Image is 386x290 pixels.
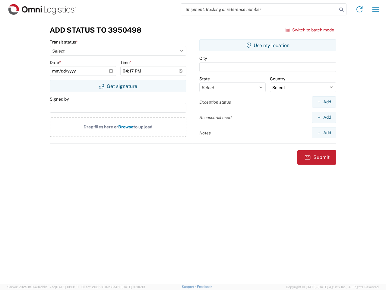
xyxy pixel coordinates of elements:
[181,4,337,15] input: Shipment, tracking or reference number
[197,285,212,288] a: Feedback
[270,76,285,82] label: Country
[199,99,231,105] label: Exception status
[199,76,210,82] label: State
[7,285,79,289] span: Server: 2025.18.0-a0edd1917ac
[312,112,336,123] button: Add
[122,285,145,289] span: [DATE] 10:06:13
[81,285,145,289] span: Client: 2025.18.0-198a450
[118,124,133,129] span: Browse
[50,60,61,65] label: Date
[50,39,78,45] label: Transit status
[55,285,79,289] span: [DATE] 10:10:00
[84,124,118,129] span: Drag files here or
[312,127,336,138] button: Add
[50,26,141,34] h3: Add Status to 3950498
[199,56,207,61] label: City
[133,124,153,129] span: to upload
[50,80,186,92] button: Get signature
[286,284,379,290] span: Copyright © [DATE]-[DATE] Agistix Inc., All Rights Reserved
[199,115,232,120] label: Accessorial used
[120,60,131,65] label: Time
[297,150,336,165] button: Submit
[199,39,336,51] button: Use my location
[182,285,197,288] a: Support
[312,96,336,108] button: Add
[199,130,211,136] label: Notes
[285,25,334,35] button: Switch to batch mode
[50,96,69,102] label: Signed by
